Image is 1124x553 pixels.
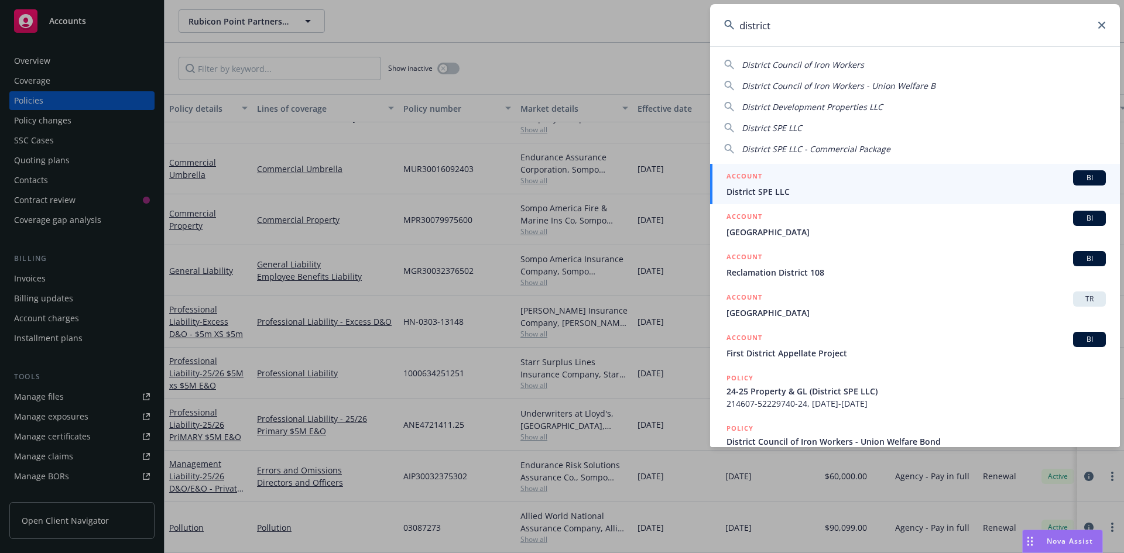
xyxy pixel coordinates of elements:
h5: ACCOUNT [727,291,762,305]
span: District Development Properties LLC [742,101,883,112]
span: District Council of Iron Workers - Union Welfare Bond [727,435,1106,448]
span: District SPE LLC [727,186,1106,198]
a: POLICY24-25 Property & GL (District SPE LLC)214607-52229740-24, [DATE]-[DATE] [710,366,1120,416]
span: [GEOGRAPHIC_DATA] [727,307,1106,319]
a: ACCOUNTBIDistrict SPE LLC [710,164,1120,204]
span: First District Appellate Project [727,347,1106,359]
a: POLICYDistrict Council of Iron Workers - Union Welfare Bond [710,416,1120,466]
span: BI [1078,173,1101,183]
div: Drag to move [1023,530,1037,552]
a: ACCOUNTBI[GEOGRAPHIC_DATA] [710,204,1120,245]
span: 24-25 Property & GL (District SPE LLC) [727,385,1106,397]
span: District SPE LLC - Commercial Package [742,143,890,154]
h5: ACCOUNT [727,170,762,184]
span: BI [1078,253,1101,264]
span: BI [1078,213,1101,224]
h5: POLICY [727,423,753,434]
span: 214607-52229740-24, [DATE]-[DATE] [727,397,1106,410]
span: District Council of Iron Workers [742,59,864,70]
span: District SPE LLC [742,122,802,133]
button: Nova Assist [1022,530,1103,553]
span: Reclamation District 108 [727,266,1106,279]
a: ACCOUNTBIFirst District Appellate Project [710,325,1120,366]
input: Search... [710,4,1120,46]
span: BI [1078,334,1101,345]
h5: ACCOUNT [727,332,762,346]
h5: POLICY [727,372,753,384]
h5: ACCOUNT [727,211,762,225]
span: Nova Assist [1047,536,1093,546]
a: ACCOUNTTR[GEOGRAPHIC_DATA] [710,285,1120,325]
span: TR [1078,294,1101,304]
span: District Council of Iron Workers - Union Welfare B [742,80,935,91]
a: ACCOUNTBIReclamation District 108 [710,245,1120,285]
span: [GEOGRAPHIC_DATA] [727,226,1106,238]
h5: ACCOUNT [727,251,762,265]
